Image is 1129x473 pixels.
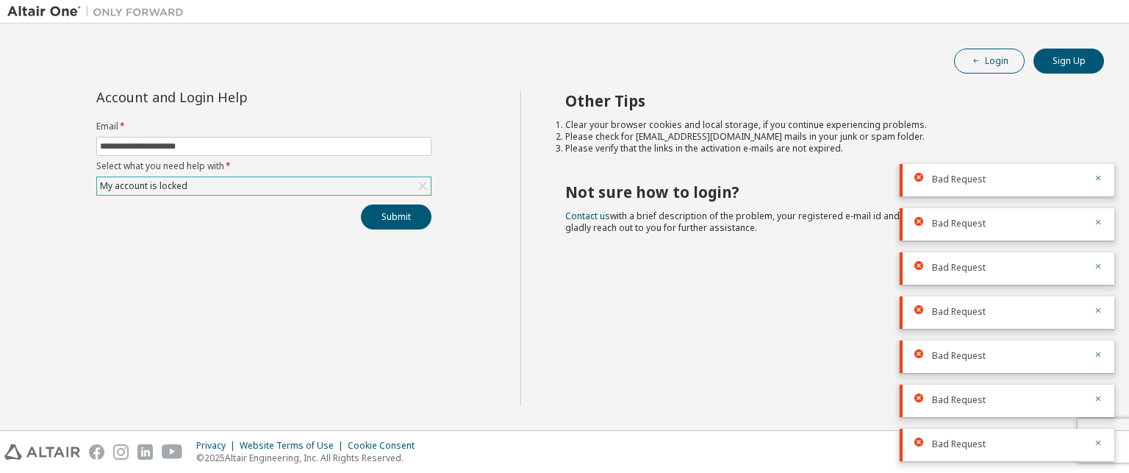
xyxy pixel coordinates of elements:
[89,444,104,460] img: facebook.svg
[96,91,365,103] div: Account and Login Help
[137,444,153,460] img: linkedin.svg
[4,444,80,460] img: altair_logo.svg
[932,438,986,450] span: Bad Request
[565,119,1078,131] li: Clear your browser cookies and local storage, if you continue experiencing problems.
[565,131,1078,143] li: Please check for [EMAIL_ADDRESS][DOMAIN_NAME] mails in your junk or spam folder.
[932,218,986,230] span: Bad Request
[565,182,1078,202] h2: Not sure how to login?
[361,205,431,230] button: Submit
[162,444,183,460] img: youtube.svg
[196,452,423,464] p: © 2025 Altair Engineering, Inc. All Rights Reserved.
[932,350,986,362] span: Bad Request
[565,210,610,222] a: Contact us
[240,440,348,452] div: Website Terms of Use
[932,262,986,274] span: Bad Request
[954,49,1025,74] button: Login
[98,178,190,194] div: My account is locked
[7,4,191,19] img: Altair One
[932,394,986,406] span: Bad Request
[113,444,129,460] img: instagram.svg
[96,160,431,172] label: Select what you need help with
[565,91,1078,110] h2: Other Tips
[96,121,431,132] label: Email
[932,306,986,318] span: Bad Request
[1033,49,1104,74] button: Sign Up
[348,440,423,452] div: Cookie Consent
[565,143,1078,154] li: Please verify that the links in the activation e-mails are not expired.
[565,210,1068,234] span: with a brief description of the problem, your registered e-mail id and company details. Our suppo...
[97,177,431,195] div: My account is locked
[932,174,986,185] span: Bad Request
[196,440,240,452] div: Privacy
